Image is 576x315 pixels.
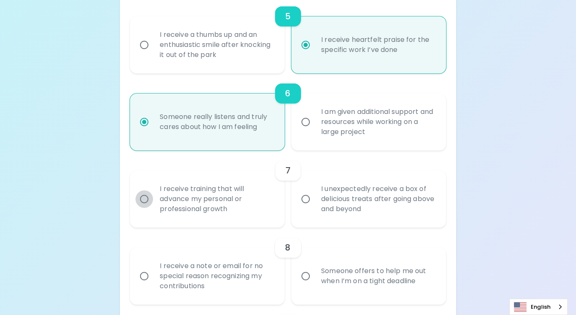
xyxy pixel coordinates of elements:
div: I receive heartfelt praise for the specific work I’ve done [314,25,441,65]
div: I receive a note or email for no special reason recognizing my contributions [153,251,280,301]
h6: 5 [285,10,291,23]
div: I receive a thumbs up and an enthusiastic smile after knocking it out of the park [153,20,280,70]
div: I am given additional support and resources while working on a large project [314,97,441,147]
aside: Language selected: English [509,299,568,315]
div: choice-group-check [130,150,446,227]
div: Someone offers to help me out when I’m on a tight deadline [314,256,441,296]
div: Someone really listens and truly cares about how I am feeling [153,102,280,142]
h6: 7 [285,164,291,177]
h6: 8 [285,241,291,254]
div: I unexpectedly receive a box of delicious treats after going above and beyond [314,174,441,224]
h6: 6 [285,87,291,100]
div: I receive training that will advance my personal or professional growth [153,174,280,224]
a: English [510,299,567,315]
div: choice-group-check [130,73,446,150]
div: Language [509,299,568,315]
div: choice-group-check [130,227,446,305]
